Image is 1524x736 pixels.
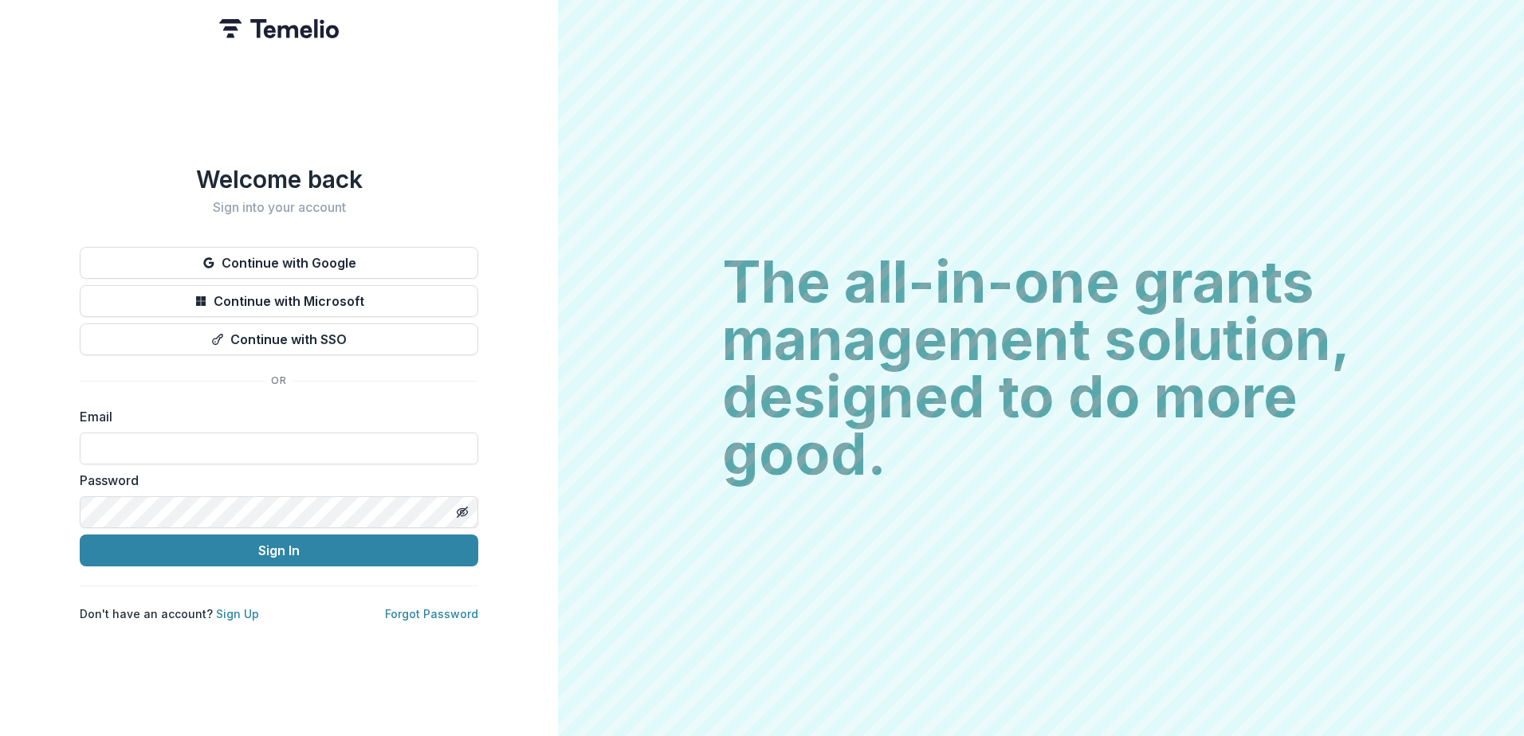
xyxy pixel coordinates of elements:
a: Sign Up [216,607,259,621]
label: Email [80,407,469,426]
img: Temelio [219,19,339,38]
button: Continue with Google [80,247,478,279]
button: Continue with SSO [80,323,478,355]
button: Continue with Microsoft [80,285,478,317]
p: Don't have an account? [80,605,259,622]
button: Sign In [80,534,478,566]
h1: Welcome back [80,165,478,194]
a: Forgot Password [385,607,478,621]
label: Password [80,471,469,490]
button: Toggle password visibility [450,499,475,525]
h2: Sign into your account [80,200,478,215]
